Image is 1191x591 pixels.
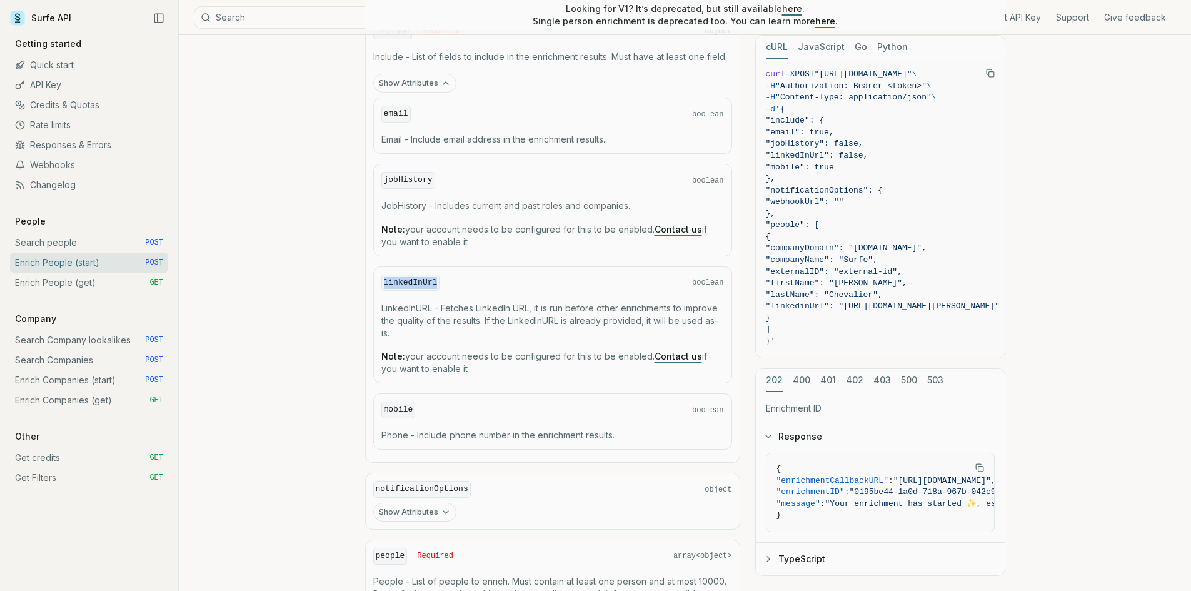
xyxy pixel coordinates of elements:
[381,223,724,248] p: your account needs to be configured for this to be enabled. if you want to enable it
[381,106,411,123] code: email
[766,128,834,137] span: "email": true,
[533,3,838,28] p: Looking for V1? It’s deprecated, but still available . Single person enrichment is deprecated too...
[912,69,917,79] span: \
[10,273,168,293] a: Enrich People (get) GET
[888,476,893,485] span: :
[381,133,724,146] p: Email - Include email address in the enrichment results.
[373,51,732,63] p: Include - List of fields to include in the enrichment results. Must have at least one field.
[776,487,845,497] span: "enrichmentID"
[766,93,776,102] span: -H
[10,215,51,228] p: People
[766,369,783,392] button: 202
[10,55,168,75] a: Quick start
[381,275,440,291] code: linkedInUrl
[373,548,408,565] code: people
[766,116,825,125] span: "include": {
[932,93,937,102] span: \
[381,224,405,235] strong: Note:
[766,81,776,91] span: -H
[766,220,820,230] span: "people": [
[766,278,907,288] span: "firstName": "[PERSON_NAME]",
[766,36,788,59] button: cURL
[756,420,1005,453] button: Response
[855,36,867,59] button: Go
[373,481,471,498] code: notificationOptions
[10,370,168,390] a: Enrich Companies (start) POST
[381,402,416,418] code: mobile
[785,69,795,79] span: -X
[766,163,834,172] span: "mobile": true
[776,464,781,473] span: {
[692,176,723,186] span: boolean
[10,155,168,175] a: Webhooks
[775,81,927,91] span: "Authorization: Bearer <token>"
[381,429,724,442] p: Phone - Include phone number in the enrichment results.
[782,3,802,14] a: here
[145,258,163,268] span: POST
[655,351,702,361] a: Contact us
[10,330,168,350] a: Search Company lookalikes POST
[766,313,771,323] span: }
[845,487,850,497] span: :
[766,301,1000,311] span: "linkedinUrl": "[URL][DOMAIN_NAME][PERSON_NAME]"
[815,16,835,26] a: here
[381,302,724,340] p: LinkedInURL - Fetches LinkedIn URL, it is run before other enrichments to improve the quality of ...
[10,430,44,443] p: Other
[776,499,820,508] span: "message"
[766,290,883,300] span: "lastName": "Chevalier",
[149,473,163,483] span: GET
[766,186,883,195] span: "notificationOptions": {
[766,336,776,346] span: }'
[766,255,878,265] span: "companyName": "Surfe",
[10,95,168,115] a: Credits & Quotas
[927,369,943,392] button: 503
[149,395,163,405] span: GET
[815,69,912,79] span: "[URL][DOMAIN_NAME]"
[775,93,932,102] span: "Content-Type: application/json"
[381,172,435,189] code: jobHistory
[756,543,1005,575] button: TypeScript
[10,350,168,370] a: Search Companies POST
[901,369,917,392] button: 500
[10,390,168,410] a: Enrich Companies (get) GET
[820,369,836,392] button: 401
[766,209,776,218] span: },
[10,75,168,95] a: API Key
[991,476,996,485] span: ,
[381,200,724,212] p: JobHistory - Includes current and past roles and companies.
[10,233,168,253] a: Search people POST
[145,238,163,248] span: POST
[825,499,1118,508] span: "Your enrichment has started ✨, estimated time: 2 seconds."
[846,369,863,392] button: 402
[10,468,168,488] a: Get Filters GET
[10,38,86,50] p: Getting started
[873,369,891,392] button: 403
[993,11,1041,24] a: Get API Key
[766,139,863,148] span: "jobHistory": false,
[877,36,908,59] button: Python
[10,448,168,468] a: Get credits GET
[766,267,902,276] span: "externalID": "external-id",
[10,253,168,273] a: Enrich People (start) POST
[776,510,781,520] span: }
[145,335,163,345] span: POST
[10,313,61,325] p: Company
[795,69,814,79] span: POST
[766,69,785,79] span: curl
[145,355,163,365] span: POST
[766,197,844,206] span: "webhookUrl": ""
[970,458,989,477] button: Copy Text
[766,232,771,241] span: {
[893,476,991,485] span: "[URL][DOMAIN_NAME]"
[149,278,163,288] span: GET
[981,64,1000,83] button: Copy Text
[149,453,163,463] span: GET
[655,224,702,235] a: Contact us
[766,151,868,160] span: "linkedInUrl": false,
[145,375,163,385] span: POST
[820,499,825,508] span: :
[766,402,995,415] p: Enrichment ID
[10,9,71,28] a: Surfe API
[766,325,771,334] span: ]
[692,405,723,415] span: boolean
